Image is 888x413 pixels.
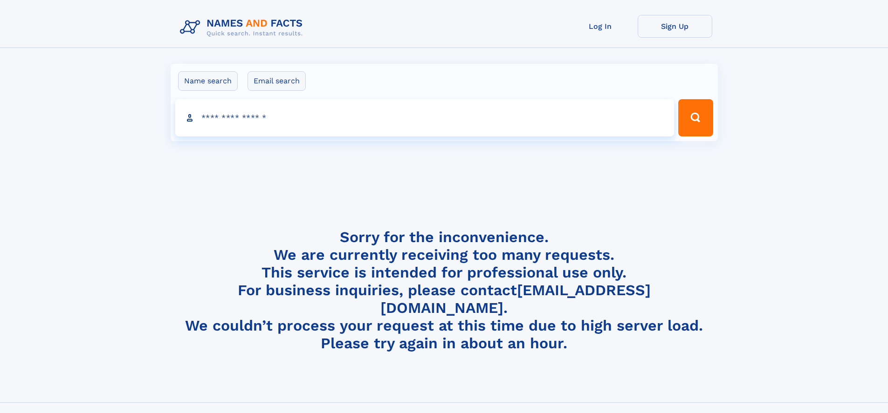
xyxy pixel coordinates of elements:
[175,99,675,136] input: search input
[176,15,310,40] img: Logo Names and Facts
[248,71,306,91] label: Email search
[178,71,238,91] label: Name search
[380,281,651,317] a: [EMAIL_ADDRESS][DOMAIN_NAME]
[678,99,713,136] button: Search Button
[176,228,712,352] h4: Sorry for the inconvenience. We are currently receiving too many requests. This service is intend...
[563,15,638,38] a: Log In
[638,15,712,38] a: Sign Up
